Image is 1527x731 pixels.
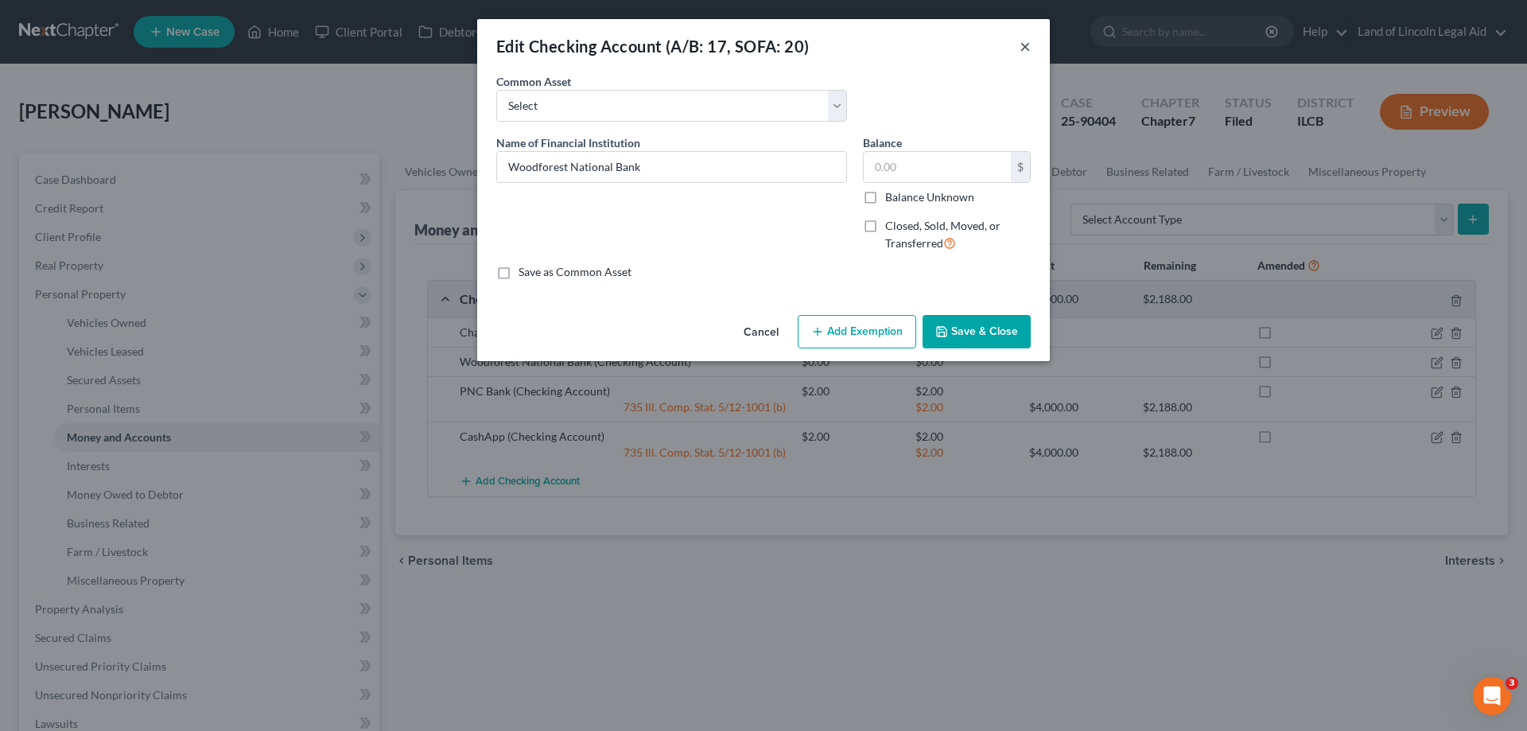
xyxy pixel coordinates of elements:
span: Closed, Sold, Moved, or Transferred [885,219,1001,250]
label: Balance Unknown [885,189,974,205]
span: 3 [1506,677,1518,690]
label: Balance [863,134,902,151]
button: Cancel [731,317,791,348]
label: Save as Common Asset [519,264,631,280]
input: 0.00 [864,152,1011,182]
button: × [1020,37,1031,56]
div: Edit Checking Account (A/B: 17, SOFA: 20) [496,35,809,57]
iframe: Intercom live chat [1473,677,1511,715]
input: Enter name... [497,152,846,182]
button: Add Exemption [798,315,916,348]
span: Name of Financial Institution [496,136,640,150]
label: Common Asset [496,73,571,90]
button: Save & Close [923,315,1031,348]
div: $ [1011,152,1030,182]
